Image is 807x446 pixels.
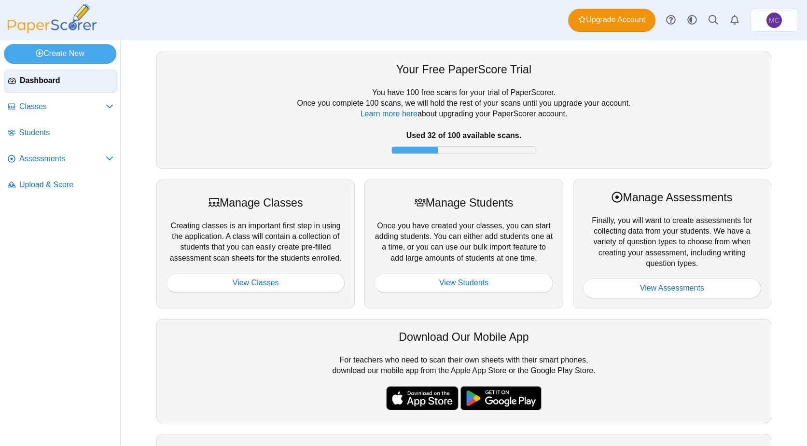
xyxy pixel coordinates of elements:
[375,195,553,210] div: Manage Students
[4,27,100,35] a: PaperScorer
[19,127,113,138] span: Students
[156,319,771,423] div: For teachers who need to scan their own sheets with their smart phones, download our mobile app f...
[167,62,761,77] div: Your Free PaperScore Trial
[583,279,761,298] a: View Assessments
[578,14,645,25] span: Upgrade Account
[4,96,117,119] a: Classes
[568,9,655,32] a: Upgrade Account
[167,87,761,159] div: You have 100 free scans for your trial of PaperScorer. Once you complete 100 scans, we will hold ...
[769,17,779,24] span: Michael Clark
[20,75,113,86] span: Dashboard
[4,4,100,33] img: PaperScorer
[167,195,345,210] div: Manage Classes
[724,10,745,31] a: Alerts
[4,122,117,145] a: Students
[460,386,542,410] img: google-play-badge.png
[386,386,459,410] img: apple-store-badge.svg
[156,180,355,308] div: Creating classes is an important first step in using the application. A class will contain a coll...
[375,273,553,293] a: View Students
[167,273,345,293] a: View Classes
[573,180,771,308] div: Finally, you will want to create assessments for collecting data from your students. We have a va...
[19,153,106,164] span: Assessments
[4,44,116,63] a: Create New
[766,13,782,28] span: Michael Clark
[364,180,563,308] div: Once you have created your classes, you can start adding students. You can either add students on...
[406,131,521,139] b: Used 32 of 100 available scans.
[4,174,117,197] a: Upload & Score
[4,70,117,93] a: Dashboard
[167,329,761,345] div: Download Our Mobile App
[361,110,417,118] a: Learn more here
[19,101,106,112] span: Classes
[750,9,798,32] a: Michael Clark
[583,190,761,205] div: Manage Assessments
[4,148,117,171] a: Assessments
[19,180,113,190] span: Upload & Score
